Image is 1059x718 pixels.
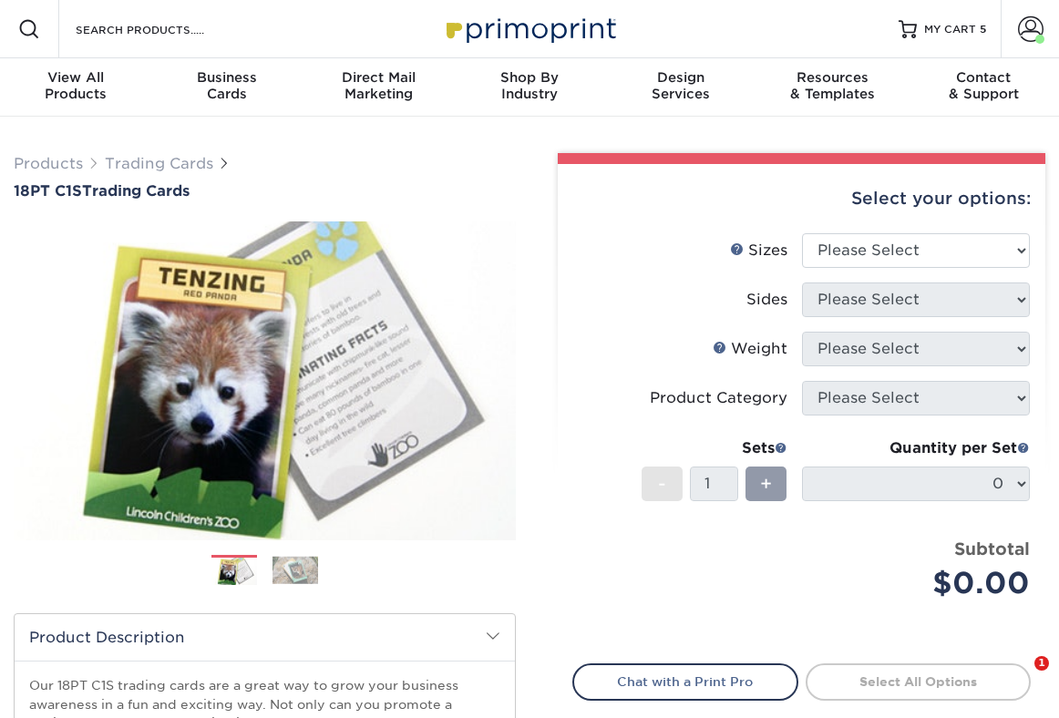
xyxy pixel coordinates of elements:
[303,69,454,102] div: Marketing
[908,69,1059,86] span: Contact
[14,182,82,200] span: 18PT C1S
[14,182,516,200] h1: Trading Cards
[924,22,976,37] span: MY CART
[605,69,756,86] span: Design
[730,240,787,262] div: Sizes
[454,58,605,117] a: Shop ByIndustry
[454,69,605,102] div: Industry
[980,23,986,36] span: 5
[908,69,1059,102] div: & Support
[572,663,798,700] a: Chat with a Print Pro
[658,470,666,497] span: -
[756,69,908,102] div: & Templates
[954,538,1030,559] strong: Subtotal
[572,164,1031,233] div: Select your options:
[908,58,1059,117] a: Contact& Support
[806,663,1032,700] a: Select All Options
[713,338,787,360] div: Weight
[997,656,1041,700] iframe: Intercom live chat
[756,69,908,86] span: Resources
[303,69,454,86] span: Direct Mail
[74,18,252,40] input: SEARCH PRODUCTS.....
[105,155,213,172] a: Trading Cards
[605,69,756,102] div: Services
[454,69,605,86] span: Shop By
[14,155,83,172] a: Products
[1034,656,1049,671] span: 1
[816,561,1031,605] div: $0.00
[642,437,787,459] div: Sets
[438,9,621,48] img: Primoprint
[151,58,303,117] a: BusinessCards
[15,614,515,661] h2: Product Description
[14,182,516,200] a: 18PT C1STrading Cards
[211,556,257,588] img: Trading Cards 01
[151,69,303,102] div: Cards
[756,58,908,117] a: Resources& Templates
[746,289,787,311] div: Sides
[650,387,787,409] div: Product Category
[605,58,756,117] a: DesignServices
[14,208,516,555] img: 18PT C1S 01
[760,470,772,497] span: +
[151,69,303,86] span: Business
[272,556,318,584] img: Trading Cards 02
[303,58,454,117] a: Direct MailMarketing
[802,437,1031,459] div: Quantity per Set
